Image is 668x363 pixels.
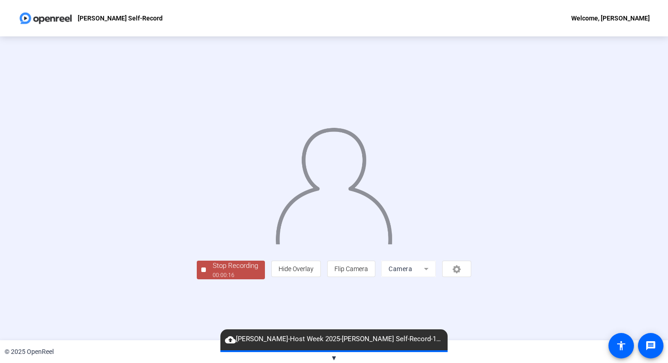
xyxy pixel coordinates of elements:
div: Stop Recording [213,261,258,271]
mat-icon: accessibility [616,340,627,351]
img: overlay [274,121,393,244]
div: © 2025 OpenReel [5,347,54,357]
button: Stop Recording00:00:16 [197,261,265,279]
span: Flip Camera [334,265,368,272]
button: Flip Camera [327,261,375,277]
div: 00:00:16 [213,271,258,279]
p: [PERSON_NAME] Self-Record [78,13,163,24]
span: ▼ [331,354,338,362]
mat-icon: message [645,340,656,351]
div: Welcome, [PERSON_NAME] [571,13,650,24]
span: Hide Overlay [279,265,314,272]
img: OpenReel logo [18,9,73,27]
span: [PERSON_NAME]-Host Week 2025-[PERSON_NAME] Self-Record-1756406694937-webcam [220,334,448,345]
button: Hide Overlay [271,261,321,277]
mat-icon: cloud_upload [225,334,236,345]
